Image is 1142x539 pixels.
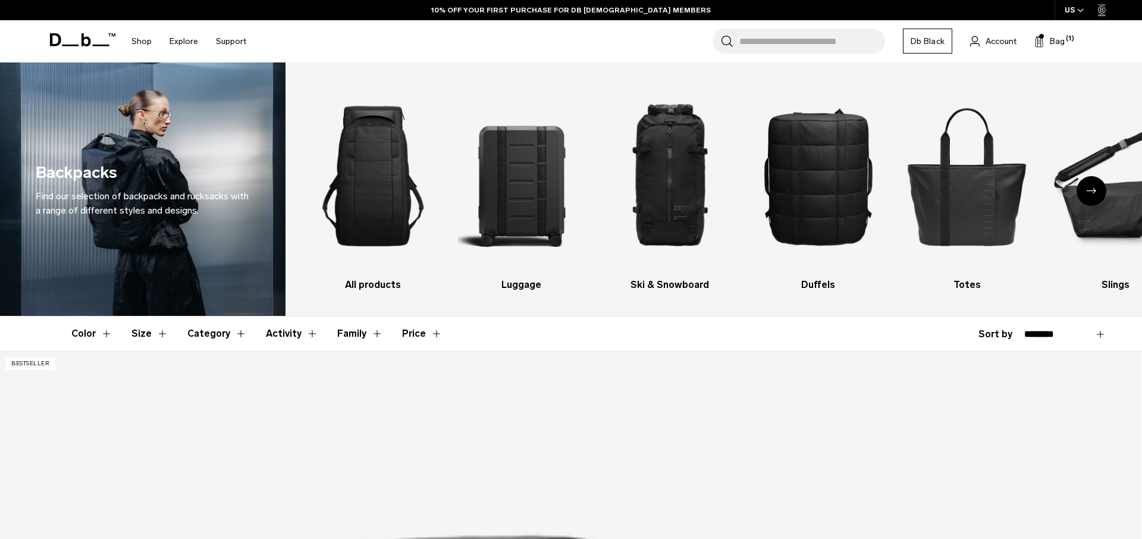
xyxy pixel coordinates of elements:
[36,190,249,216] span: Find our selection of backpacks and rucksacks with a range of different styles and designs.
[458,278,586,292] h3: Luggage
[970,34,1016,48] a: Account
[216,20,246,62] a: Support
[71,316,112,351] button: Toggle Filter
[755,80,883,292] li: 4 / 10
[402,316,443,351] button: Toggle Price
[903,278,1031,292] h3: Totes
[1034,34,1065,48] button: Bag (1)
[986,35,1016,48] span: Account
[755,80,883,272] img: Db
[187,316,247,351] button: Toggle Filter
[170,20,198,62] a: Explore
[903,29,952,54] a: Db Black
[458,80,586,292] li: 2 / 10
[903,80,1031,272] img: Db
[755,278,883,292] h3: Duffels
[6,358,55,370] p: Bestseller
[606,80,734,272] img: Db
[36,161,117,185] h1: Backpacks
[606,80,734,292] li: 3 / 10
[123,20,255,62] nav: Main Navigation
[1050,35,1065,48] span: Bag
[606,278,734,292] h3: Ski & Snowboard
[1066,34,1074,44] span: (1)
[903,80,1031,292] li: 5 / 10
[309,80,437,292] li: 1 / 10
[606,80,734,292] a: Db Ski & Snowboard
[431,5,711,15] a: 10% OFF YOUR FIRST PURCHASE FOR DB [DEMOGRAPHIC_DATA] MEMBERS
[458,80,586,292] a: Db Luggage
[903,80,1031,292] a: Db Totes
[131,20,152,62] a: Shop
[755,80,883,292] a: Db Duffels
[266,316,318,351] button: Toggle Filter
[1077,176,1106,206] div: Next slide
[309,80,437,272] img: Db
[309,80,437,292] a: Db All products
[458,80,586,272] img: Db
[309,278,437,292] h3: All products
[131,316,168,351] button: Toggle Filter
[337,316,383,351] button: Toggle Filter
